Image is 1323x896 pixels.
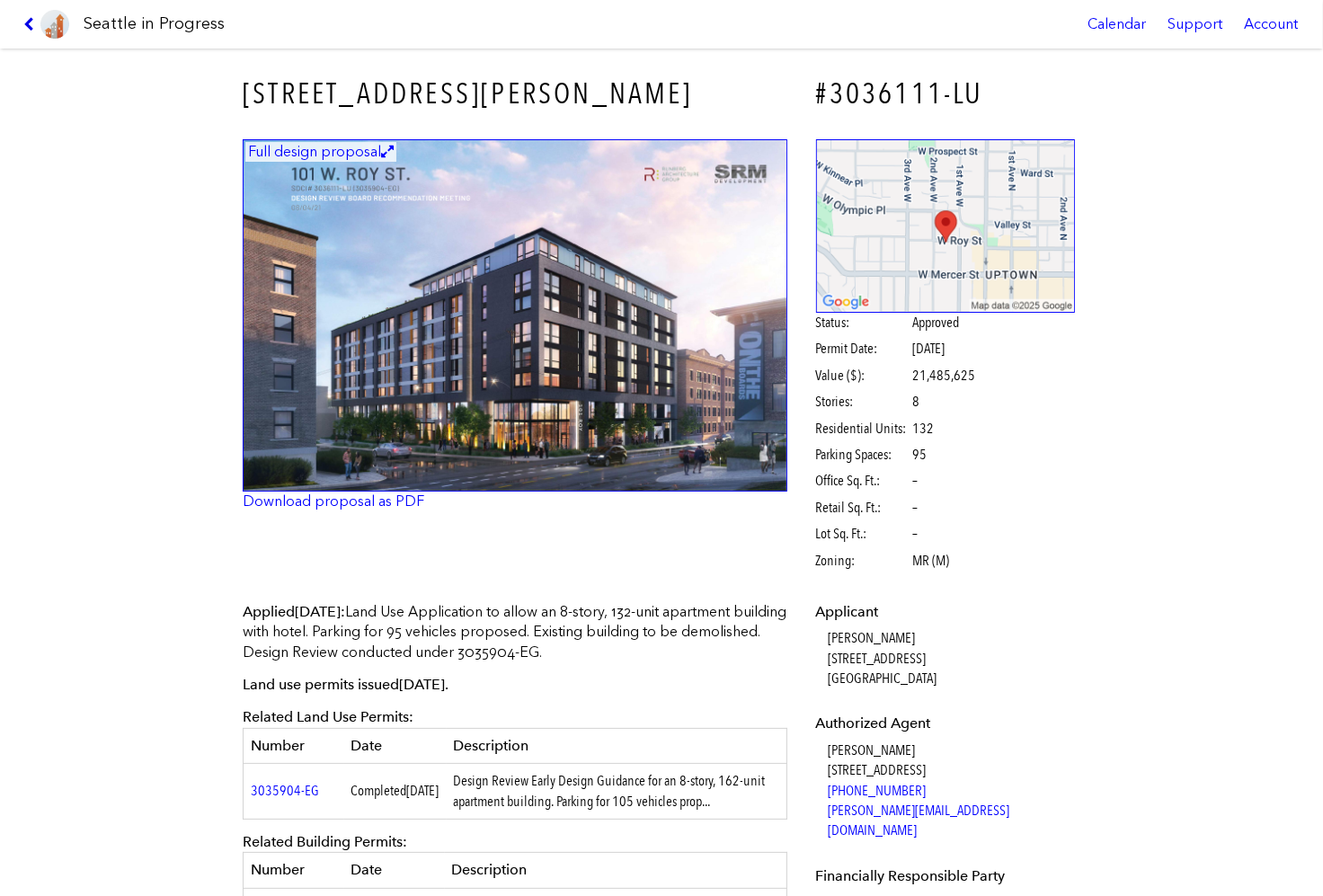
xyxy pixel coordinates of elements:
[913,419,935,439] span: 132
[913,366,976,386] span: 21,485,625
[344,764,447,820] td: Completed
[913,498,919,518] span: –
[84,13,225,35] h1: Seattle in Progress
[407,782,440,799] span: [DATE]
[243,74,787,114] h3: [STREET_ADDRESS][PERSON_NAME]
[913,524,919,544] span: –
[244,853,344,888] th: Number
[816,498,910,518] span: Retail Sq. Ft.:
[243,602,787,662] p: Land Use Application to allow an 8-story, 132-unit apartment building with hotel. Parking for 95 ...
[243,139,787,492] a: Full design proposal
[816,366,910,386] span: Value ($):
[243,833,407,850] span: Related Building Permits:
[816,74,1076,114] h4: #3036111-LU
[243,139,787,492] img: 1.jpg
[245,142,396,162] figcaption: Full design proposal
[243,603,345,620] span: Applied :
[816,471,910,491] span: Office Sq. Ft.:
[816,866,1076,886] dt: Financially Responsible Party
[829,741,1076,841] dd: [PERSON_NAME] [STREET_ADDRESS]
[913,445,928,465] span: 95
[829,628,1076,688] dd: [PERSON_NAME] [STREET_ADDRESS] [GEOGRAPHIC_DATA]
[344,853,445,888] th: Date
[816,445,910,465] span: Parking Spaces:
[816,419,910,439] span: Residential Units:
[344,728,447,763] th: Date
[445,853,787,888] th: Description
[244,728,344,763] th: Number
[816,313,910,333] span: Status:
[40,10,69,39] img: favicon-96x96.png
[913,551,950,571] span: MR (M)
[816,524,910,544] span: Lot Sq. Ft.:
[913,340,946,357] span: [DATE]
[399,676,445,693] span: [DATE]
[243,675,787,695] p: Land use permits issued .
[251,782,319,799] a: 3035904-EG
[913,313,960,333] span: Approved
[447,764,787,820] td: Design Review Early Design Guidance for an 8-story, 162-unit apartment building. Parking for 105 ...
[816,139,1076,313] img: staticmap
[913,392,920,412] span: 8
[295,603,341,620] span: [DATE]
[816,714,1076,733] dt: Authorized Agent
[816,602,1076,622] dt: Applicant
[829,782,927,799] a: [PHONE_NUMBER]
[913,471,919,491] span: –
[243,492,424,510] a: Download proposal as PDF
[829,802,1010,838] a: [PERSON_NAME][EMAIL_ADDRESS][DOMAIN_NAME]
[243,708,413,725] span: Related Land Use Permits:
[816,551,910,571] span: Zoning:
[447,728,787,763] th: Description
[816,339,910,359] span: Permit Date:
[816,392,910,412] span: Stories:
